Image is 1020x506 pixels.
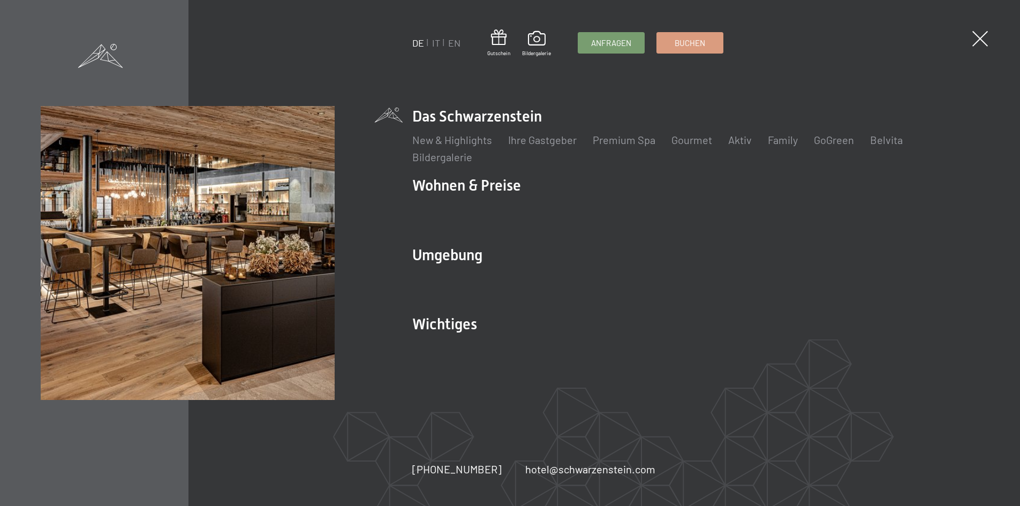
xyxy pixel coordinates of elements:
[508,133,577,146] a: Ihre Gastgeber
[728,133,752,146] a: Aktiv
[671,133,712,146] a: Gourmet
[593,133,655,146] a: Premium Spa
[657,33,723,53] a: Buchen
[412,462,502,477] a: [PHONE_NUMBER]
[412,37,424,49] a: DE
[487,29,510,57] a: Gutschein
[448,37,460,49] a: EN
[578,33,644,53] a: Anfragen
[522,31,551,57] a: Bildergalerie
[870,133,903,146] a: Belvita
[412,133,492,146] a: New & Highlights
[768,133,798,146] a: Family
[487,49,510,57] span: Gutschein
[412,463,502,475] span: [PHONE_NUMBER]
[522,49,551,57] span: Bildergalerie
[814,133,854,146] a: GoGreen
[591,37,631,49] span: Anfragen
[412,150,472,163] a: Bildergalerie
[432,37,440,49] a: IT
[525,462,655,477] a: hotel@schwarzenstein.com
[675,37,705,49] span: Buchen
